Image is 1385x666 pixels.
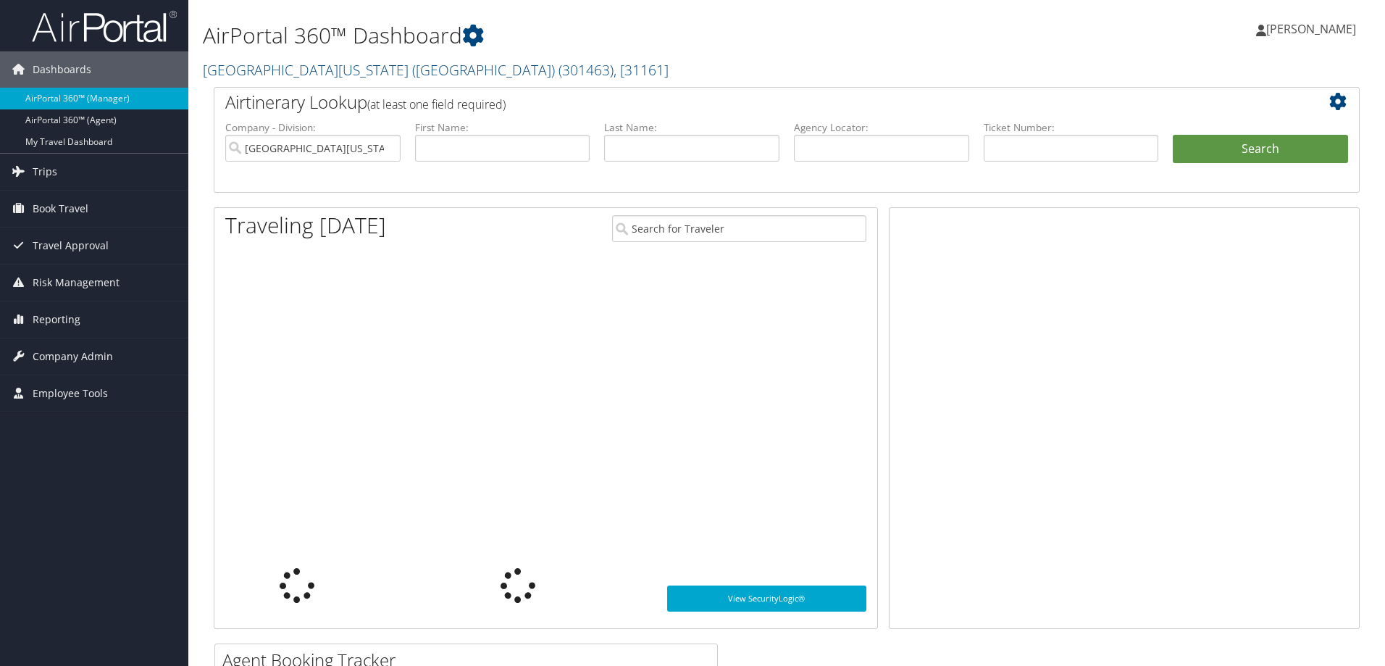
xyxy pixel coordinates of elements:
label: Company - Division: [225,120,401,135]
input: Search for Traveler [612,215,866,242]
span: Travel Approval [33,228,109,264]
h1: Traveling [DATE] [225,210,386,241]
span: , [ 31161 ] [614,60,669,80]
a: [GEOGRAPHIC_DATA][US_STATE] ([GEOGRAPHIC_DATA]) [203,60,669,80]
span: Risk Management [33,265,120,301]
label: Agency Locator: [794,120,969,135]
h1: AirPortal 360™ Dashboard [203,20,982,51]
img: airportal-logo.png [32,9,177,43]
span: Trips [33,154,57,190]
label: First Name: [415,120,590,135]
button: Search [1173,135,1348,164]
span: Book Travel [33,191,88,227]
span: [PERSON_NAME] [1266,21,1356,37]
label: Ticket Number: [984,120,1159,135]
span: ( 301463 ) [558,60,614,80]
a: [PERSON_NAME] [1256,7,1371,51]
span: Reporting [33,301,80,338]
span: (at least one field required) [367,96,506,112]
a: View SecurityLogic® [667,586,866,612]
h2: Airtinerary Lookup [225,90,1252,115]
span: Employee Tools [33,375,108,412]
span: Company Admin [33,338,113,375]
span: Dashboards [33,51,91,88]
label: Last Name: [604,120,779,135]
